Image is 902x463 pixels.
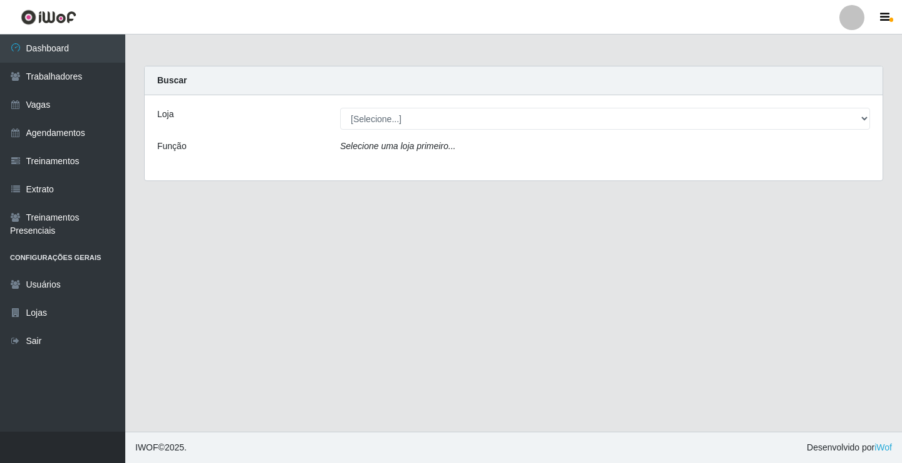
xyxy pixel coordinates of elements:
[21,9,76,25] img: CoreUI Logo
[807,441,892,454] span: Desenvolvido por
[157,140,187,153] label: Função
[157,108,174,121] label: Loja
[157,75,187,85] strong: Buscar
[135,442,158,452] span: IWOF
[340,141,455,151] i: Selecione uma loja primeiro...
[874,442,892,452] a: iWof
[135,441,187,454] span: © 2025 .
